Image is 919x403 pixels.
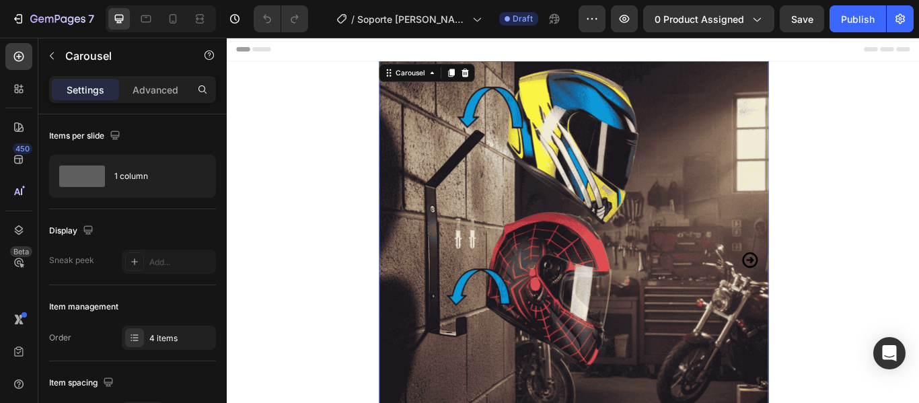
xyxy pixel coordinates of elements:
span: Save [791,13,813,25]
span: Soporte [PERSON_NAME] [357,12,467,26]
p: Advanced [133,83,178,97]
p: Settings [67,83,104,97]
button: Carousel Next Arrow [599,248,620,270]
div: Carousel [194,35,233,47]
div: Item management [49,301,118,313]
div: 450 [13,143,32,154]
span: / [351,12,355,26]
div: Item spacing [49,374,116,392]
div: Publish [841,12,875,26]
span: Draft [513,13,533,25]
button: 7 [5,5,100,32]
p: 7 [88,11,94,27]
div: Order [49,332,71,344]
div: Sneak peek [49,254,94,266]
button: Save [780,5,824,32]
div: 4 items [149,332,213,344]
iframe: Design area [227,38,919,403]
div: Items per slide [49,127,123,145]
span: 0 product assigned [655,12,744,26]
button: Publish [830,5,886,32]
div: Undo/Redo [254,5,308,32]
div: Open Intercom Messenger [873,337,906,369]
p: Carousel [65,48,180,64]
div: 1 column [114,161,196,192]
div: Display [49,222,96,240]
div: Beta [10,246,32,257]
button: 0 product assigned [643,5,774,32]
